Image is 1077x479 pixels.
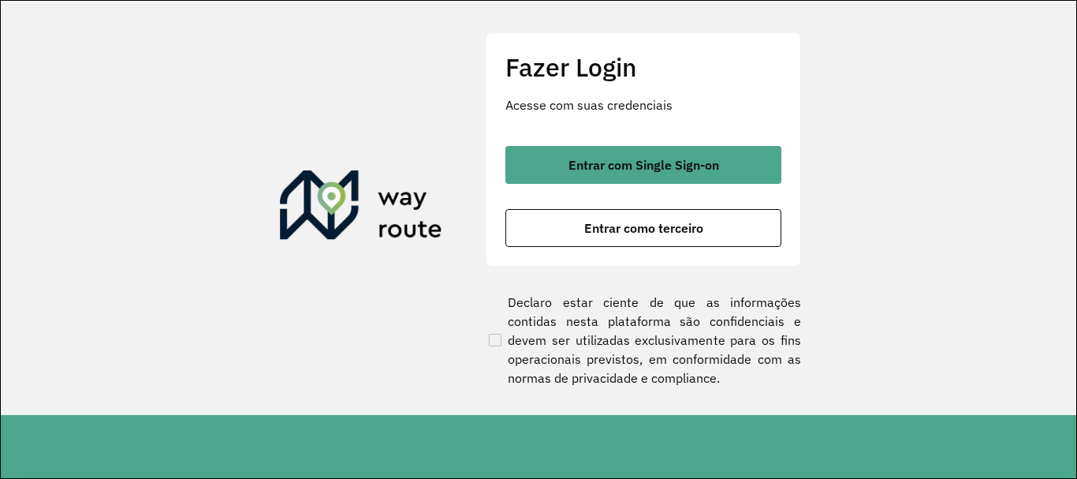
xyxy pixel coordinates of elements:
img: Roteirizador AmbevTech [280,170,442,246]
h2: Fazer Login [505,52,781,82]
button: button [505,146,781,184]
button: button [505,209,781,247]
span: Entrar como terceiro [584,222,703,234]
label: Declaro estar ciente de que as informações contidas nesta plataforma são confidenciais e devem se... [486,293,801,387]
span: Entrar com Single Sign-on [568,159,719,171]
p: Acesse com suas credenciais [505,95,781,114]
